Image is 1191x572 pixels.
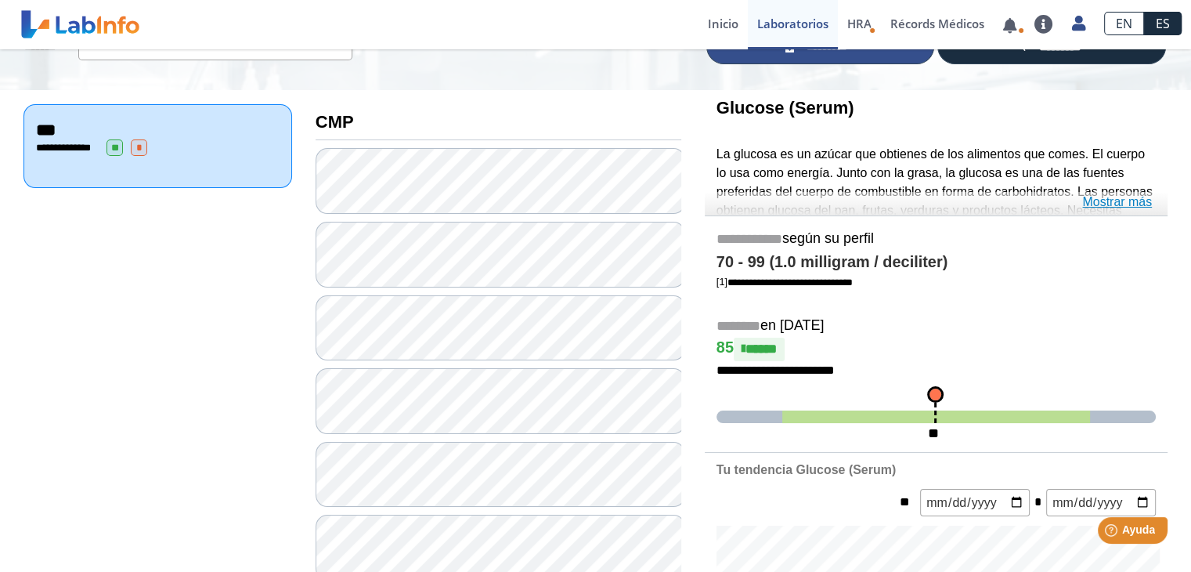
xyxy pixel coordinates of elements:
a: Mostrar más [1082,193,1152,212]
span: HRA [847,16,872,31]
p: La glucosa es un azúcar que obtienes de los alimentos que comes. El cuerpo lo usa como energía. J... [716,145,1156,276]
input: mm/dd/yyyy [920,489,1030,516]
h4: 85 [716,338,1156,361]
h4: 70 - 99 (1.0 milligram / deciliter) [716,253,1156,272]
b: CMP [316,112,354,132]
input: mm/dd/yyyy [1046,489,1156,516]
a: EN [1104,12,1144,35]
iframe: Help widget launcher [1052,511,1174,555]
b: Glucose (Serum) [716,98,854,118]
a: [1] [716,276,853,288]
b: Tu tendencia Glucose (Serum) [716,463,896,476]
h5: en [DATE] [716,317,1156,335]
h5: según su perfil [716,230,1156,248]
a: ES [1144,12,1182,35]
